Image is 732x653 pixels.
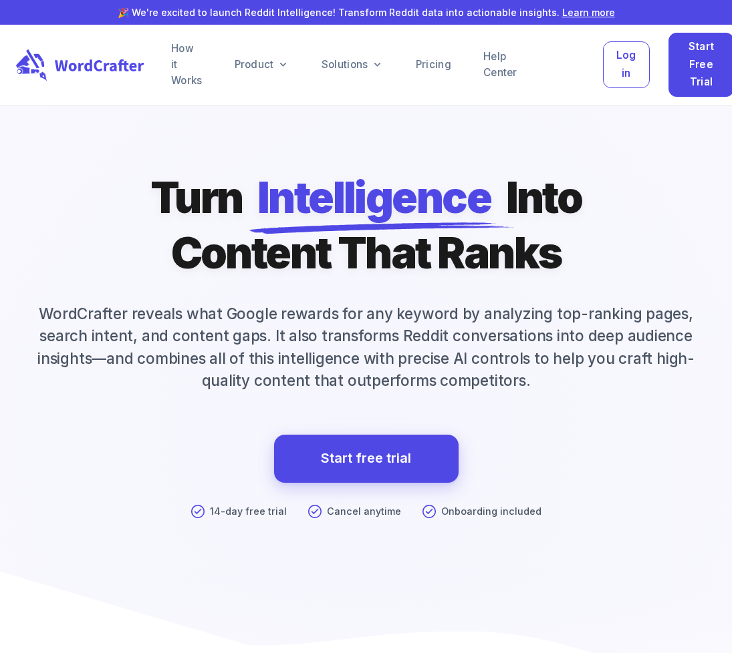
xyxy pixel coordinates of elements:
[257,170,491,225] span: Intelligence
[150,170,582,280] h1: Turn Into Content That Ranks
[483,49,517,81] a: Help Center
[274,435,459,483] a: Start free trial
[416,57,451,73] a: Pricing
[562,7,615,18] a: Learn more
[685,38,718,91] span: Start Free Trial
[441,504,541,519] p: Onboarding included
[616,47,636,82] span: Log in
[210,504,287,519] p: 14-day free trial
[603,41,650,88] button: Log in
[235,57,289,73] a: Product
[321,447,411,470] a: Start free trial
[16,302,716,392] p: WordCrafter reveals what Google rewards for any keyword by analyzing top-ranking pages, search in...
[21,5,711,19] p: 🎉 We're excited to launch Reddit Intelligence! Transform Reddit data into actionable insights.
[322,57,384,73] a: Solutions
[171,41,203,89] a: How it Works
[327,504,401,519] p: Cancel anytime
